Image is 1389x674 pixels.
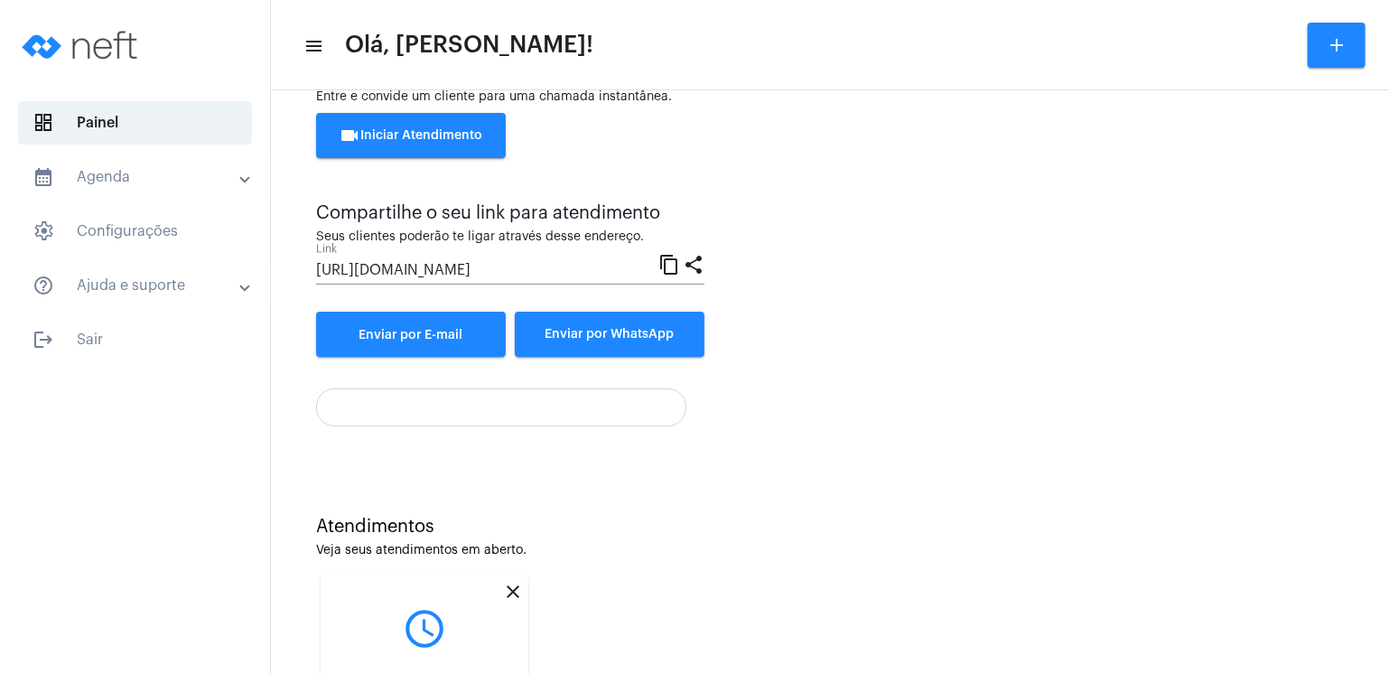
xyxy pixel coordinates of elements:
mat-panel-title: Ajuda e suporte [33,275,241,296]
mat-icon: sidenav icon [303,35,322,57]
mat-panel-title: Agenda [33,166,241,188]
mat-icon: sidenav icon [33,329,54,351]
div: Atendimentos [316,517,1344,537]
span: Painel [18,101,252,145]
mat-icon: add [1326,34,1347,56]
span: sidenav icon [33,220,54,242]
a: Enviar por E-mail [316,312,506,357]
span: Sair [18,318,252,361]
mat-icon: content_copy [658,253,680,275]
mat-icon: videocam [340,125,361,146]
span: Configurações [18,210,252,253]
span: Enviar por E-mail [359,329,463,342]
mat-expansion-panel-header: sidenav iconAgenda [11,155,270,199]
span: Iniciar Atendimento [340,129,483,142]
button: Iniciar Atendimento [316,113,506,158]
mat-icon: sidenav icon [33,166,54,188]
span: Enviar por WhatsApp [545,328,675,341]
mat-expansion-panel-header: sidenav iconAjuda e suporte [11,264,270,307]
mat-icon: share [683,253,704,275]
span: Olá, [PERSON_NAME]! [345,31,593,60]
div: Seus clientes poderão te ligar através desse endereço. [316,230,704,244]
span: sidenav icon [33,112,54,134]
button: Enviar por WhatsApp [515,312,704,357]
img: logo-neft-novo-2.png [14,9,150,81]
mat-icon: sidenav icon [33,275,54,296]
div: Compartilhe o seu link para atendimento [316,203,704,223]
mat-icon: query_builder [334,606,515,651]
mat-icon: close [502,581,524,603]
div: Entre e convide um cliente para uma chamada instantânea. [316,90,1344,104]
div: Veja seus atendimentos em aberto. [316,544,1344,557]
